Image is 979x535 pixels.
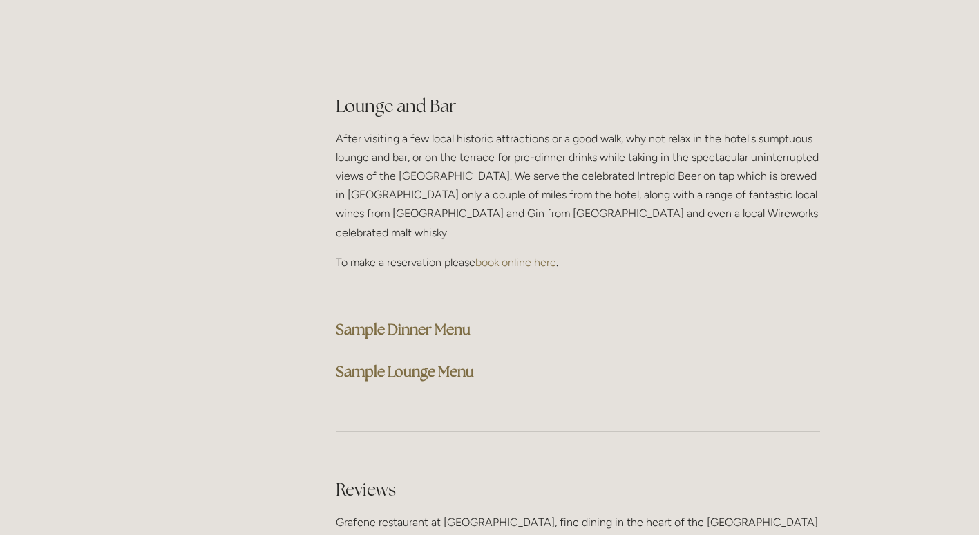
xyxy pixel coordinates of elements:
[336,478,820,502] h2: Reviews
[336,362,474,381] a: Sample Lounge Menu
[336,253,820,272] p: To make a reservation please .
[336,94,820,118] h2: Lounge and Bar
[336,129,820,242] p: After visiting a few local historic attractions or a good walk, why not relax in the hotel's sump...
[336,320,471,339] a: Sample Dinner Menu
[475,256,556,269] a: book online here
